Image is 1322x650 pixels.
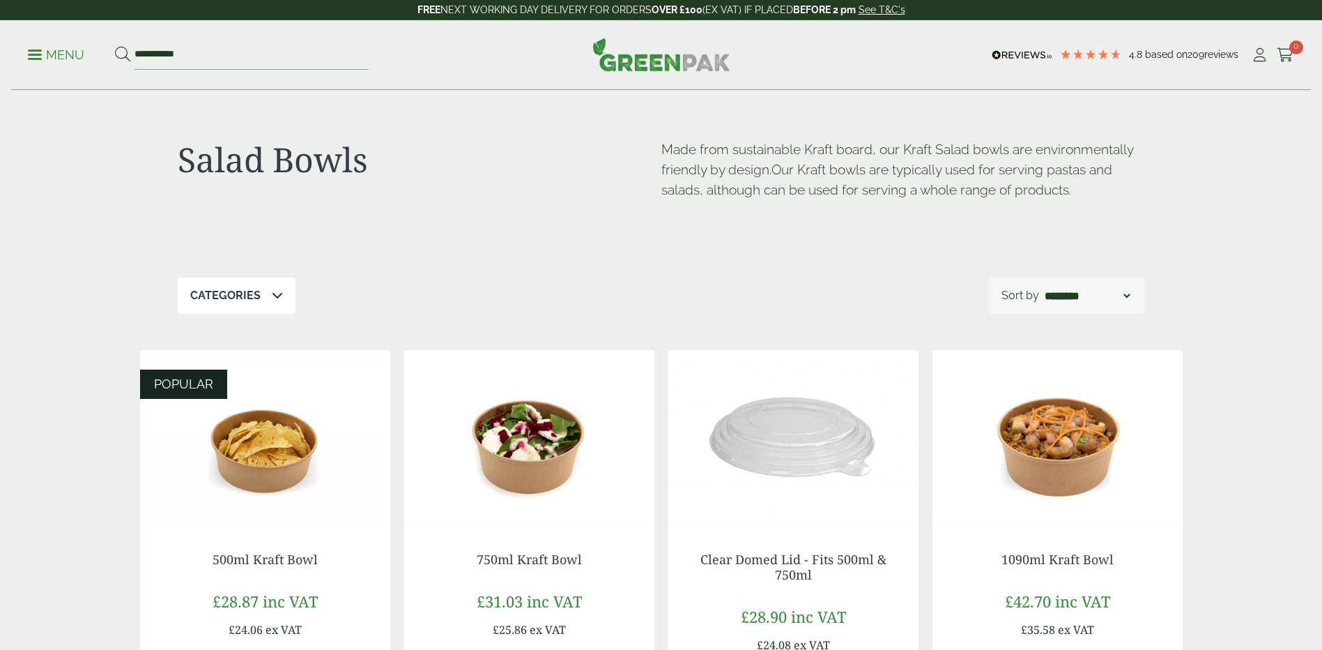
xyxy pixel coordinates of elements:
[1277,48,1294,62] i: Cart
[404,350,654,524] img: Kraft Bowl 750ml with Goats Cheese Salad Open
[530,622,566,637] span: ex VAT
[477,591,523,612] span: £31.03
[263,591,318,612] span: inc VAT
[1001,551,1114,568] a: 1090ml Kraft Bowl
[1277,45,1294,66] a: 0
[1005,591,1051,612] span: £42.70
[791,606,846,627] span: inc VAT
[190,287,261,304] p: Categories
[527,591,582,612] span: inc VAT
[661,162,1112,197] span: Our Kraft bowls are typically used for serving pastas and salads, although can be used for servin...
[1204,49,1238,60] span: reviews
[1188,49,1204,60] span: 209
[661,142,1133,177] span: Made from sustainable Kraft board, our Kraft Salad bowls are environmentally friendly by design.
[700,551,886,583] a: Clear Domed Lid - Fits 500ml & 750ml
[859,4,905,15] a: See T&C's
[1042,287,1132,304] select: Shop order
[493,622,527,637] span: £25.86
[266,622,302,637] span: ex VAT
[1059,48,1122,61] div: 4.78 Stars
[140,350,390,524] img: Kraft Bowl 500ml with Nachos
[229,622,263,637] span: £24.06
[1001,287,1039,304] p: Sort by
[28,47,84,63] p: Menu
[477,551,582,568] a: 750ml Kraft Bowl
[793,4,856,15] strong: BEFORE 2 pm
[1251,48,1268,62] i: My Account
[652,4,702,15] strong: OVER £100
[1021,622,1055,637] span: £35.58
[1145,49,1188,60] span: Based on
[992,50,1052,60] img: REVIEWS.io
[1058,622,1094,637] span: ex VAT
[741,606,787,627] span: £28.90
[213,551,318,568] a: 500ml Kraft Bowl
[213,591,259,612] span: £28.87
[28,47,84,61] a: Menu
[1129,49,1145,60] span: 4.8
[1055,591,1110,612] span: inc VAT
[1289,40,1303,54] span: 0
[932,350,1183,524] img: Kraft Bowl 1090ml with Prawns and Rice
[668,350,919,524] img: Clear Domed Lid - Fits 750ml-0
[592,38,730,71] img: GreenPak Supplies
[178,139,661,180] h1: Salad Bowls
[154,377,213,391] span: POPULAR
[417,4,440,15] strong: FREE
